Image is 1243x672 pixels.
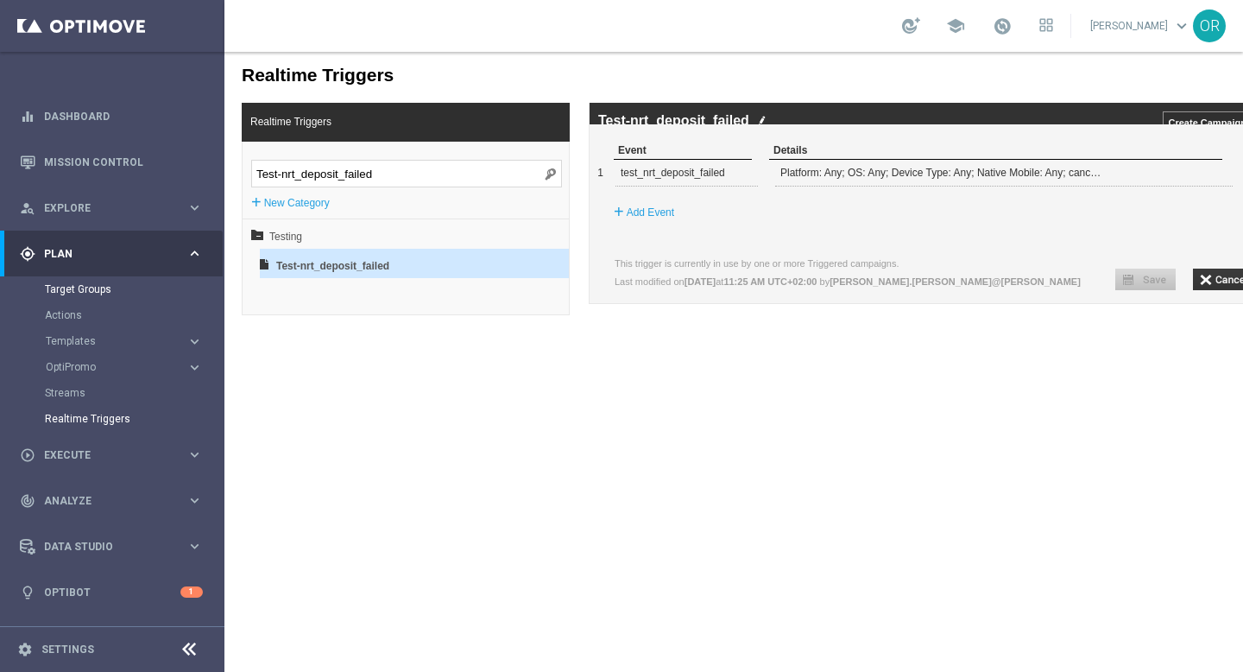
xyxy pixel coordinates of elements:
[20,200,186,216] div: Explore
[186,538,203,555] i: keyboard_arrow_right
[46,336,169,346] span: Templates
[19,494,204,508] button: track_changes Analyze keyboard_arrow_right
[374,61,525,77] label: Test-nrt_deposit_failed
[19,110,204,124] button: equalizer Dashboard
[186,492,203,509] i: keyboard_arrow_right
[390,225,856,235] lable: Last modified on at by
[367,108,379,134] div: 1
[27,142,37,159] label: +
[45,406,223,432] div: Realtime Triggers
[20,246,35,262] i: gps_fixed
[1193,10,1226,42] div: OR
[45,170,236,200] span: Testing
[1088,13,1193,39] a: [PERSON_NAME]keyboard_arrow_down
[45,302,223,328] div: Actions
[938,60,1028,81] input: Create Campaign
[20,139,203,185] div: Mission Control
[44,496,186,506] span: Analyze
[45,386,180,400] a: Streams
[20,493,186,509] div: Analyze
[552,108,880,134] div: Platform: Any; OS: Any; Device Type: Any; Native Mobile: Any; cancel_reason: Any; transaction_amo...
[19,155,204,169] button: Mission Control
[40,143,105,160] label: New Category
[45,328,223,354] div: Templates
[20,569,203,615] div: Optibot
[1172,16,1191,35] span: keyboard_arrow_down
[946,16,965,35] span: school
[20,109,35,124] i: equalizer
[533,63,542,74] img: edit_white.png
[19,586,204,599] button: lightbulb Optibot 1
[20,200,35,216] i: person_search
[186,359,203,376] i: keyboard_arrow_right
[19,448,204,462] button: play_circle_outline Execute keyboard_arrow_right
[45,412,180,426] a: Realtime Triggers
[44,249,186,259] span: Plan
[499,225,592,235] b: 11:25 AM UTC+02:00
[396,108,534,134] div: test_nrt_deposit_failed
[45,360,204,374] button: OptiPromo keyboard_arrow_right
[180,586,203,598] div: 1
[44,542,186,552] span: Data Studio
[45,334,204,348] button: Templates keyboard_arrow_right
[20,493,35,509] i: track_changes
[186,200,203,216] i: keyboard_arrow_right
[45,276,223,302] div: Target Groups
[19,247,204,261] button: gps_fixed Plan keyboard_arrow_right
[44,93,203,139] a: Dashboard
[19,201,204,215] button: person_search Explore keyboard_arrow_right
[20,585,35,600] i: lightbulb
[20,246,186,262] div: Plan
[45,380,223,406] div: Streams
[19,540,204,554] button: Data Studio keyboard_arrow_right
[186,333,203,350] i: keyboard_arrow_right
[389,151,400,168] label: +
[46,362,169,372] span: OptiPromo
[389,90,527,108] div: Event
[44,139,203,185] a: Mission Control
[17,55,116,85] span: Realtime Triggers
[45,308,180,322] a: Actions
[17,642,33,657] i: settings
[52,219,237,231] div: Test-nrt_deposit_failed
[20,539,186,555] div: Data Studio
[20,93,203,139] div: Dashboard
[27,108,338,136] input: Quick find trigger
[46,336,186,346] div: Templates
[605,225,856,235] b: [PERSON_NAME].[PERSON_NAME]@[PERSON_NAME]
[186,245,203,262] i: keyboard_arrow_right
[45,354,223,380] div: OptiPromo
[44,203,186,213] span: Explore
[460,225,491,235] b: [DATE]
[545,90,998,108] div: Details
[402,152,450,169] label: Add Event
[186,447,203,463] i: keyboard_arrow_right
[390,206,675,217] label: This trigger is currently in use by one or more Triggered campaigns.
[45,282,180,296] a: Target Groups
[46,362,186,372] div: OptiPromo
[20,447,186,463] div: Execute
[41,644,94,655] a: Settings
[44,569,180,615] a: Optibot
[44,450,186,460] span: Execute
[52,200,237,229] span: Test-nrt_deposit_failed
[20,447,35,463] i: play_circle_outline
